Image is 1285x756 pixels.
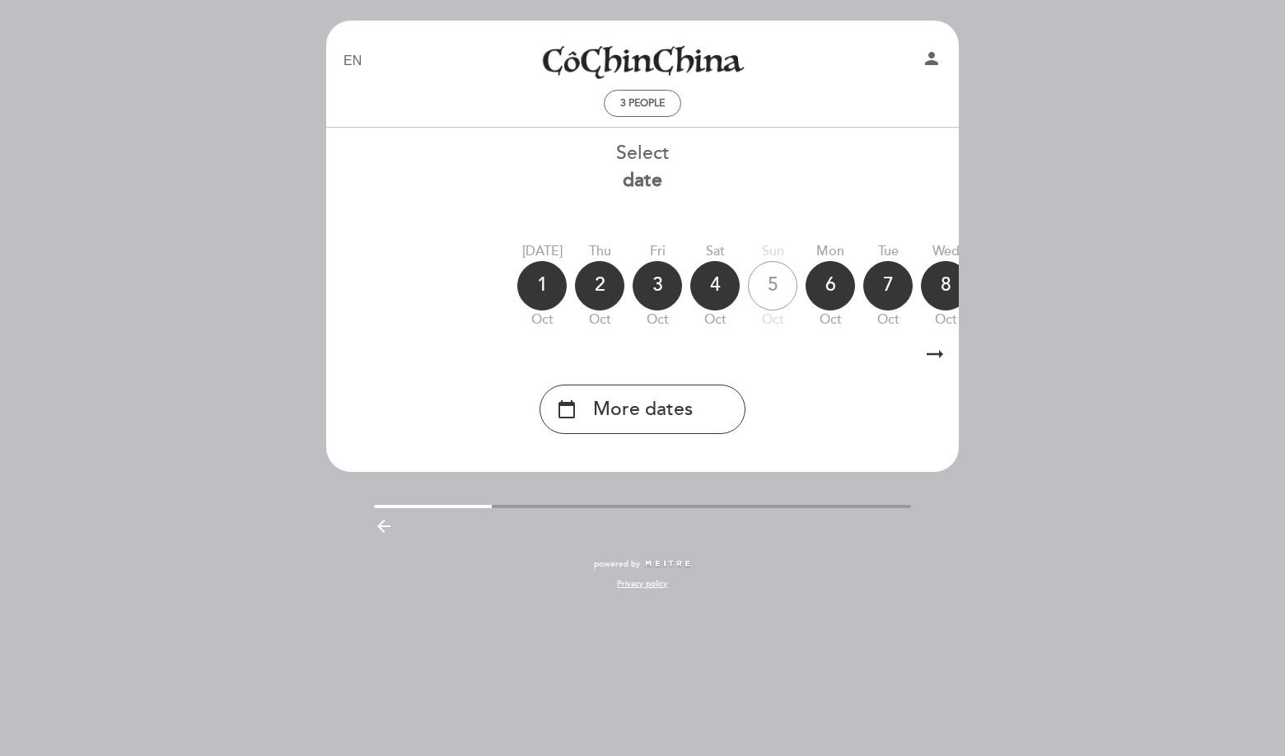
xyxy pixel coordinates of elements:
div: Oct [748,310,797,329]
i: arrow_right_alt [923,337,947,372]
div: Sun [748,242,797,261]
div: 2 [575,261,624,310]
div: 1 [517,261,567,310]
div: Oct [575,310,624,329]
a: Privacy policy [617,578,667,590]
img: MEITRE [644,560,691,568]
i: person [922,49,942,68]
div: 3 [633,261,682,310]
i: arrow_backward [374,516,394,536]
div: Oct [633,310,682,329]
div: Oct [806,310,855,329]
div: [DATE] [517,242,567,261]
div: Fri [633,242,682,261]
div: 7 [863,261,913,310]
span: powered by [594,558,640,570]
div: Select [325,140,960,194]
div: Oct [517,310,567,329]
span: 3 people [620,97,665,110]
div: 8 [921,261,970,310]
div: Thu [575,242,624,261]
div: 4 [690,261,740,310]
div: Oct [863,310,913,329]
div: 5 [748,261,797,310]
div: Tue [863,242,913,261]
div: Oct [921,310,970,329]
div: Oct [690,310,740,329]
a: Cochinchina [540,39,745,84]
div: Wed [921,242,970,261]
a: powered by [594,558,691,570]
div: 6 [806,261,855,310]
div: Sat [690,242,740,261]
i: calendar_today [557,395,577,423]
button: person [922,49,942,74]
div: Mon [806,242,855,261]
b: date [623,169,662,192]
span: More dates [593,396,693,423]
